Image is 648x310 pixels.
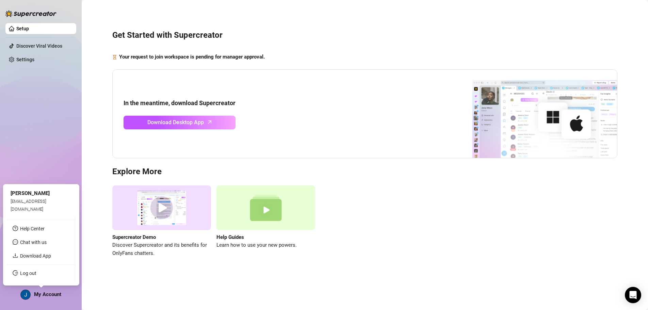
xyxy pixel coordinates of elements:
a: Help GuidesLearn how to use your new powers. [216,185,315,257]
img: logo-BBDzfeDw.svg [5,10,56,17]
span: arrow-up [206,118,214,126]
img: ACg8ocLUlWVb70mejKqvs0z95HPH6YIQWRaoJ1mv4D7Ci_Q-TlWJug=s96-c [21,290,30,299]
a: Setup [16,26,29,31]
a: Discover Viral Videos [16,43,62,49]
span: [EMAIL_ADDRESS][DOMAIN_NAME] [11,199,46,211]
a: Help Center [20,226,45,231]
h3: Explore More [112,166,617,177]
a: Log out [20,271,36,276]
span: Discover Supercreator and its benefits for OnlyFans chatters. [112,241,211,257]
span: Learn how to use your new powers. [216,241,315,249]
a: Settings [16,57,34,62]
strong: Supercreator Demo [112,234,156,240]
strong: Your request to join workspace is pending for manager approval. [119,54,265,60]
img: help guides [216,185,315,230]
img: download app [447,70,617,158]
span: message [13,239,18,245]
span: [PERSON_NAME] [11,190,50,196]
strong: Help Guides [216,234,244,240]
strong: In the meantime, download Supercreator [124,99,236,107]
li: Log out [7,268,75,279]
span: hourglass [112,53,117,61]
a: Supercreator DemoDiscover Supercreator and its benefits for OnlyFans chatters. [112,185,211,257]
h3: Get Started with Supercreator [112,30,617,41]
span: My Account [34,291,61,297]
a: Download Desktop Apparrow-up [124,116,236,129]
a: Download App [20,253,51,259]
span: Chat with us [20,240,47,245]
img: supercreator demo [112,185,211,230]
span: Download Desktop App [147,118,204,127]
div: Open Intercom Messenger [625,287,641,303]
